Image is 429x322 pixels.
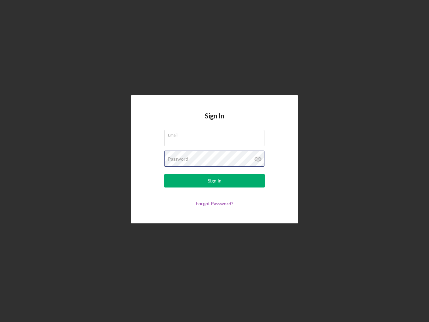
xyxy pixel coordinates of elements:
[164,174,265,187] button: Sign In
[168,156,188,162] label: Password
[196,201,233,206] a: Forgot Password?
[205,112,224,130] h4: Sign In
[208,174,222,187] div: Sign In
[168,130,264,138] label: Email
